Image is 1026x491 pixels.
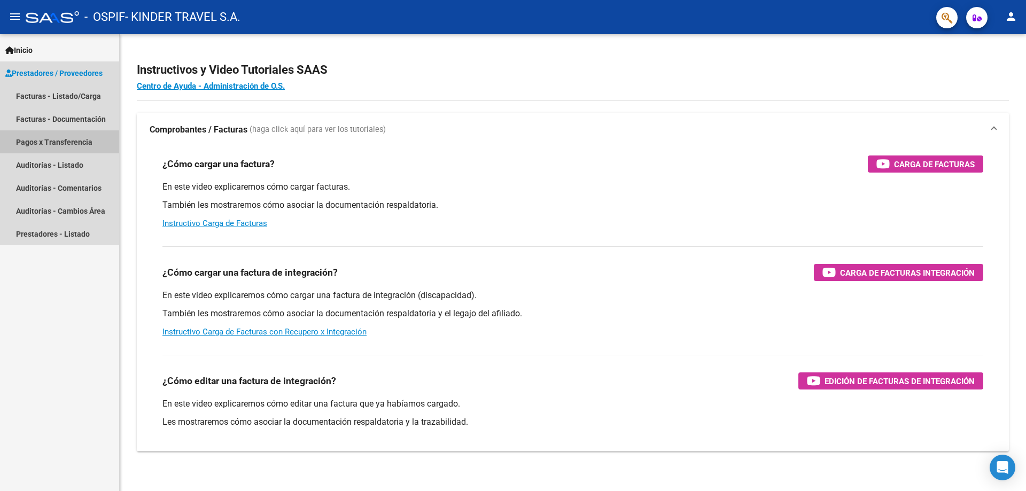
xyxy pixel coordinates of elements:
[150,124,247,136] strong: Comprobantes / Facturas
[125,5,240,29] span: - KINDER TRAVEL S.A.
[137,81,285,91] a: Centro de Ayuda - Administración de O.S.
[84,5,125,29] span: - OSPIF
[137,147,1009,451] div: Comprobantes / Facturas (haga click aquí para ver los tutoriales)
[162,398,983,410] p: En este video explicaremos cómo editar una factura que ya habíamos cargado.
[162,373,336,388] h3: ¿Cómo editar una factura de integración?
[868,155,983,173] button: Carga de Facturas
[162,327,367,337] a: Instructivo Carga de Facturas con Recupero x Integración
[825,375,975,388] span: Edición de Facturas de integración
[162,290,983,301] p: En este video explicaremos cómo cargar una factura de integración (discapacidad).
[814,264,983,281] button: Carga de Facturas Integración
[162,265,338,280] h3: ¿Cómo cargar una factura de integración?
[840,266,975,279] span: Carga de Facturas Integración
[9,10,21,23] mat-icon: menu
[162,308,983,319] p: También les mostraremos cómo asociar la documentación respaldatoria y el legajo del afiliado.
[894,158,975,171] span: Carga de Facturas
[990,455,1015,480] div: Open Intercom Messenger
[5,67,103,79] span: Prestadores / Proveedores
[798,372,983,389] button: Edición de Facturas de integración
[162,157,275,172] h3: ¿Cómo cargar una factura?
[162,199,983,211] p: También les mostraremos cómo asociar la documentación respaldatoria.
[250,124,386,136] span: (haga click aquí para ver los tutoriales)
[162,219,267,228] a: Instructivo Carga de Facturas
[162,416,983,428] p: Les mostraremos cómo asociar la documentación respaldatoria y la trazabilidad.
[137,113,1009,147] mat-expansion-panel-header: Comprobantes / Facturas (haga click aquí para ver los tutoriales)
[162,181,983,193] p: En este video explicaremos cómo cargar facturas.
[137,60,1009,80] h2: Instructivos y Video Tutoriales SAAS
[1005,10,1017,23] mat-icon: person
[5,44,33,56] span: Inicio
